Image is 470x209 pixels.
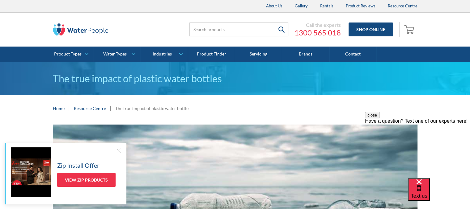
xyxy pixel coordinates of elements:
[103,51,127,57] div: Water Types
[294,22,341,28] div: Call the experts
[152,51,171,57] div: Industries
[11,147,51,197] img: Zip Install Offer
[47,47,94,62] a: Product Types
[235,47,282,62] a: Servicing
[53,23,108,36] img: The Water People
[408,178,470,209] iframe: podium webchat widget bubble
[57,161,100,170] h5: Zip Install Offer
[141,47,188,62] a: Industries
[57,173,116,187] a: View Zip Products
[189,23,288,36] input: Search products
[115,105,190,112] div: The true impact of plastic water bottles
[53,105,65,112] a: Home
[329,47,376,62] a: Contact
[53,71,417,86] h1: The true impact of plastic water bottles
[404,24,416,34] img: shopping cart
[188,47,235,62] a: Product Finder
[282,47,329,62] a: Brands
[74,105,106,112] a: Resource Centre
[54,51,82,57] div: Product Types
[365,112,470,186] iframe: podium webchat widget prompt
[294,28,341,37] a: 1300 565 018
[403,22,417,37] a: Open empty cart
[94,47,141,62] a: Water Types
[109,104,112,112] div: |
[68,104,71,112] div: |
[349,23,393,36] a: Shop Online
